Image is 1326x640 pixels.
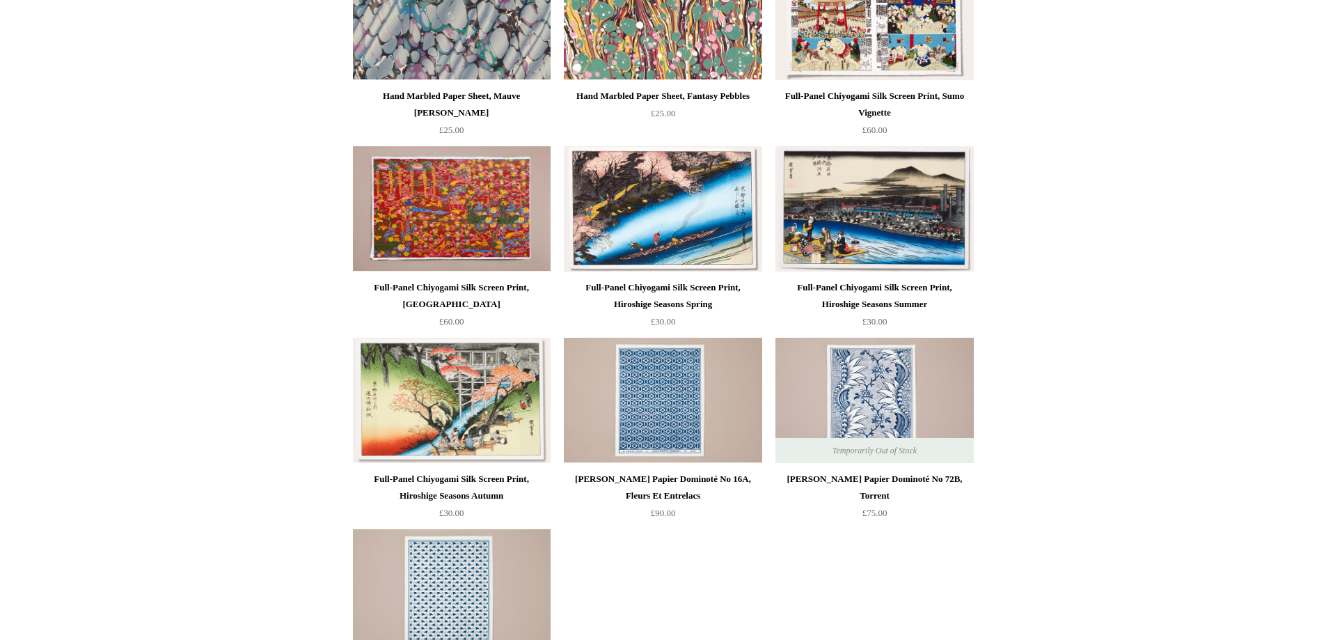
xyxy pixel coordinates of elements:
[356,279,547,313] div: Full-Panel Chiyogami Silk Screen Print, [GEOGRAPHIC_DATA]
[564,279,761,336] a: Full-Panel Chiyogami Silk Screen Print, Hiroshige Seasons Spring £30.00
[862,508,887,518] span: £75.00
[356,471,547,504] div: Full-Panel Chiyogami Silk Screen Print, Hiroshige Seasons Autumn
[779,471,970,504] div: [PERSON_NAME] Papier Dominoté No 72B, Torrent
[564,338,761,463] img: Antoinette Poisson Papier Dominoté No 16A, Fleurs Et Entrelacs
[353,279,551,336] a: Full-Panel Chiyogami Silk Screen Print, [GEOGRAPHIC_DATA] £60.00
[567,279,758,313] div: Full-Panel Chiyogami Silk Screen Print, Hiroshige Seasons Spring
[356,88,547,121] div: Hand Marbled Paper Sheet, Mauve [PERSON_NAME]
[779,279,970,313] div: Full-Panel Chiyogami Silk Screen Print, Hiroshige Seasons Summer
[775,338,973,463] img: Antoinette Poisson Papier Dominoté No 72B, Torrent
[564,471,761,528] a: [PERSON_NAME] Papier Dominoté No 16A, Fleurs Et Entrelacs £90.00
[775,471,973,528] a: [PERSON_NAME] Papier Dominoté No 72B, Torrent £75.00
[564,88,761,145] a: Hand Marbled Paper Sheet, Fantasy Pebbles £25.00
[353,338,551,463] a: Full-Panel Chiyogami Silk Screen Print, Hiroshige Seasons Autumn Full-Panel Chiyogami Silk Screen...
[862,316,887,327] span: £30.00
[439,316,464,327] span: £60.00
[353,471,551,528] a: Full-Panel Chiyogami Silk Screen Print, Hiroshige Seasons Autumn £30.00
[819,438,931,463] span: Temporarily Out of Stock
[439,125,464,135] span: £25.00
[353,146,551,272] img: Full-Panel Chiyogami Silk Screen Print, Red Islands
[651,508,676,518] span: £90.00
[567,88,758,104] div: Hand Marbled Paper Sheet, Fantasy Pebbles
[775,146,973,272] a: Full-Panel Chiyogami Silk Screen Print, Hiroshige Seasons Summer Full-Panel Chiyogami Silk Screen...
[775,146,973,272] img: Full-Panel Chiyogami Silk Screen Print, Hiroshige Seasons Summer
[564,146,761,272] a: Full-Panel Chiyogami Silk Screen Print, Hiroshige Seasons Spring Full-Panel Chiyogami Silk Screen...
[775,338,973,463] a: Antoinette Poisson Papier Dominoté No 72B, Torrent Antoinette Poisson Papier Dominoté No 72B, Tor...
[564,338,761,463] a: Antoinette Poisson Papier Dominoté No 16A, Fleurs Et Entrelacs Antoinette Poisson Papier Dominoté...
[353,88,551,145] a: Hand Marbled Paper Sheet, Mauve [PERSON_NAME] £25.00
[775,279,973,336] a: Full-Panel Chiyogami Silk Screen Print, Hiroshige Seasons Summer £30.00
[564,146,761,272] img: Full-Panel Chiyogami Silk Screen Print, Hiroshige Seasons Spring
[651,108,676,118] span: £25.00
[651,316,676,327] span: £30.00
[775,88,973,145] a: Full-Panel Chiyogami Silk Screen Print, Sumo Vignette £60.00
[567,471,758,504] div: [PERSON_NAME] Papier Dominoté No 16A, Fleurs Et Entrelacs
[779,88,970,121] div: Full-Panel Chiyogami Silk Screen Print, Sumo Vignette
[353,146,551,272] a: Full-Panel Chiyogami Silk Screen Print, Red Islands Full-Panel Chiyogami Silk Screen Print, Red I...
[353,338,551,463] img: Full-Panel Chiyogami Silk Screen Print, Hiroshige Seasons Autumn
[862,125,887,135] span: £60.00
[439,508,464,518] span: £30.00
